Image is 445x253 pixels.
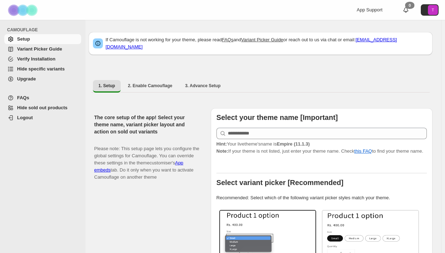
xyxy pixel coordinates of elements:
[99,83,115,89] span: 1. Setup
[428,5,438,15] span: Avatar with initials T
[17,46,62,52] span: Variant Picker Guide
[216,148,228,154] strong: Note:
[4,103,81,113] a: Hide sold out products
[277,141,310,147] strong: Empire (11.1.3)
[7,27,82,33] span: CAMOUFLAGE
[216,141,427,155] p: If your theme is not listed, just enter your theme name. Check to find your theme name.
[94,138,199,181] p: Please note: This setup page lets you configure the global settings for Camouflage. You can overr...
[6,0,41,20] img: Camouflage
[405,2,414,9] div: 0
[354,148,372,154] a: this FAQ
[4,44,81,54] a: Variant Picker Guide
[17,95,29,100] span: FAQs
[4,54,81,64] a: Verify Installation
[17,66,65,72] span: Hide specific variants
[128,83,172,89] span: 2. Enable Camouflage
[4,74,81,84] a: Upgrade
[4,64,81,74] a: Hide specific variants
[216,194,427,201] p: Recommended: Select which of the following variant picker styles match your theme.
[94,114,199,135] h2: The core setup of the app! Select your theme name, variant picker layout and action on sold out v...
[17,105,68,110] span: Hide sold out products
[402,6,409,14] a: 0
[4,34,81,44] a: Setup
[17,56,56,62] span: Verify Installation
[216,141,227,147] strong: Hint:
[222,37,234,42] a: FAQs
[106,36,428,51] p: If Camouflage is not working for your theme, please read and or reach out to us via chat or email:
[241,37,283,42] a: Variant Picker Guide
[216,114,338,121] b: Select your theme name [Important]
[17,115,33,120] span: Logout
[432,8,434,12] text: T
[216,179,344,186] b: Select variant picker [Recommended]
[357,7,382,12] span: App Support
[421,4,439,16] button: Avatar with initials T
[4,113,81,123] a: Logout
[4,93,81,103] a: FAQs
[17,76,36,81] span: Upgrade
[216,141,310,147] span: Your live theme's name is
[185,83,221,89] span: 3. Advance Setup
[17,36,30,42] span: Setup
